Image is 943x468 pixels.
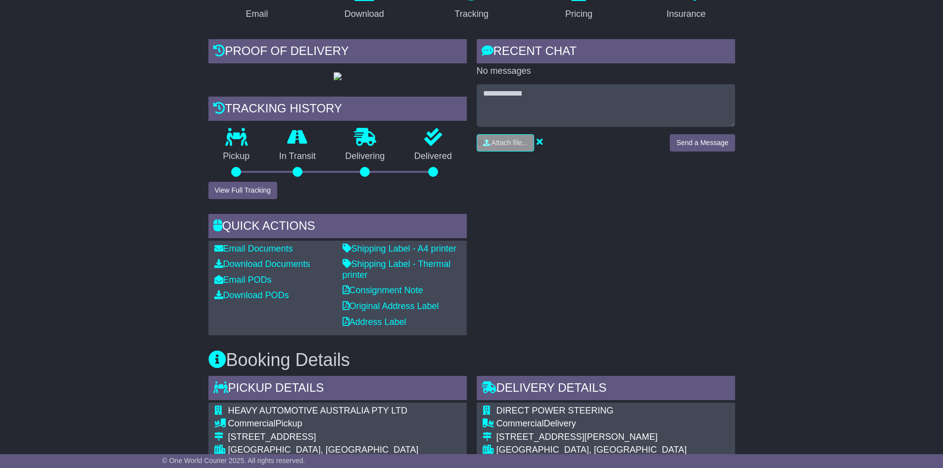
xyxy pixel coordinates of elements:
[208,97,467,123] div: Tracking history
[454,7,488,21] div: Tracking
[228,418,276,428] span: Commercial
[343,259,451,280] a: Shipping Label - Thermal printer
[228,418,452,429] div: Pickup
[228,445,452,456] div: [GEOGRAPHIC_DATA], [GEOGRAPHIC_DATA]
[496,418,721,429] div: Delivery
[214,259,310,269] a: Download Documents
[334,72,342,80] img: GetPodImage
[214,275,272,285] a: Email PODs
[208,350,735,370] h3: Booking Details
[214,244,293,254] a: Email Documents
[246,7,268,21] div: Email
[228,406,407,416] span: HEAVY AUTOMOTIVE AUSTRALIA PTY LTD
[496,432,721,443] div: [STREET_ADDRESS][PERSON_NAME]
[343,317,406,327] a: Address Label
[343,301,439,311] a: Original Address Label
[343,244,456,254] a: Shipping Label - A4 printer
[565,7,593,21] div: Pricing
[162,457,305,465] span: © One World Courier 2025. All rights reserved.
[496,445,721,456] div: [GEOGRAPHIC_DATA], [GEOGRAPHIC_DATA]
[343,285,423,295] a: Consignment Note
[345,7,384,21] div: Download
[670,134,735,152] button: Send a Message
[208,151,265,162] p: Pickup
[264,151,331,162] p: In Transit
[228,432,452,443] div: [STREET_ADDRESS]
[477,376,735,403] div: Delivery Details
[496,418,544,428] span: Commercial
[208,39,467,66] div: Proof of Delivery
[477,39,735,66] div: RECENT CHAT
[496,406,614,416] span: DIRECT POWER STEERING
[399,151,467,162] p: Delivered
[667,7,706,21] div: Insurance
[214,290,289,300] a: Download PODs
[208,376,467,403] div: Pickup Details
[208,214,467,241] div: Quick Actions
[477,66,735,77] p: No messages
[208,182,277,199] button: View Full Tracking
[331,151,400,162] p: Delivering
